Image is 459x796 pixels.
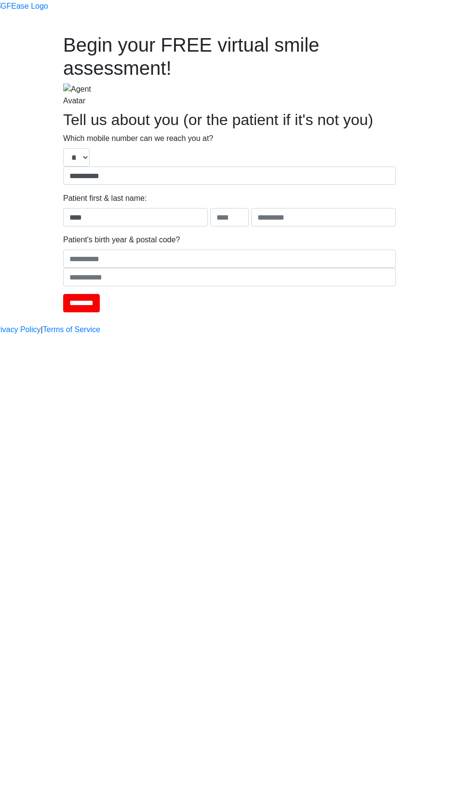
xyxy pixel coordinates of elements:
[41,324,43,335] a: |
[63,33,396,80] h1: Begin your FREE virtual smile assessment!
[63,84,107,107] img: Agent Avatar
[63,234,180,246] label: Patient's birth year & postal code?
[63,193,147,204] label: Patient first & last name:
[63,133,213,144] label: Which mobile number can we reach you at?
[43,324,100,335] a: Terms of Service
[63,111,396,129] h2: Tell us about you (or the patient if it's not you)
